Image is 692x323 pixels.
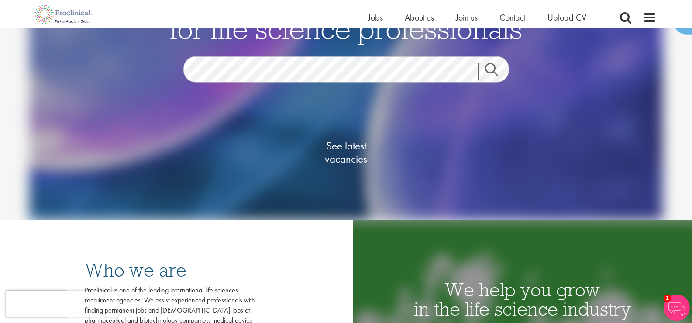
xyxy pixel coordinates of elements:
a: Contact [499,12,526,23]
iframe: reCAPTCHA [6,291,118,317]
a: See latestvacancies [303,104,390,201]
img: Chatbot [664,295,690,321]
span: See latest vacancies [303,139,390,166]
a: Jobs [368,12,383,23]
h3: Who we are [85,260,255,280]
a: Join us [456,12,478,23]
a: About us [405,12,434,23]
a: Upload CV [547,12,586,23]
span: 1 [664,295,671,302]
a: Job search submit button [478,63,516,80]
